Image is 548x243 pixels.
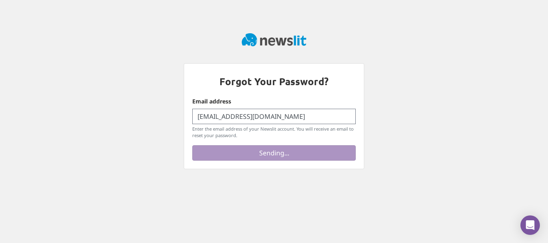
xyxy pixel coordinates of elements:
h1: Forgot Your Password? [192,76,356,88]
label: Email address [192,97,231,105]
small: Enter the email address of your Newslit account. You will receive an email to reset your password. [192,126,356,139]
input: Email [192,109,356,124]
button: Sending... [192,145,356,161]
img: Newslit [242,33,307,46]
div: Open Intercom Messenger [520,215,540,235]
